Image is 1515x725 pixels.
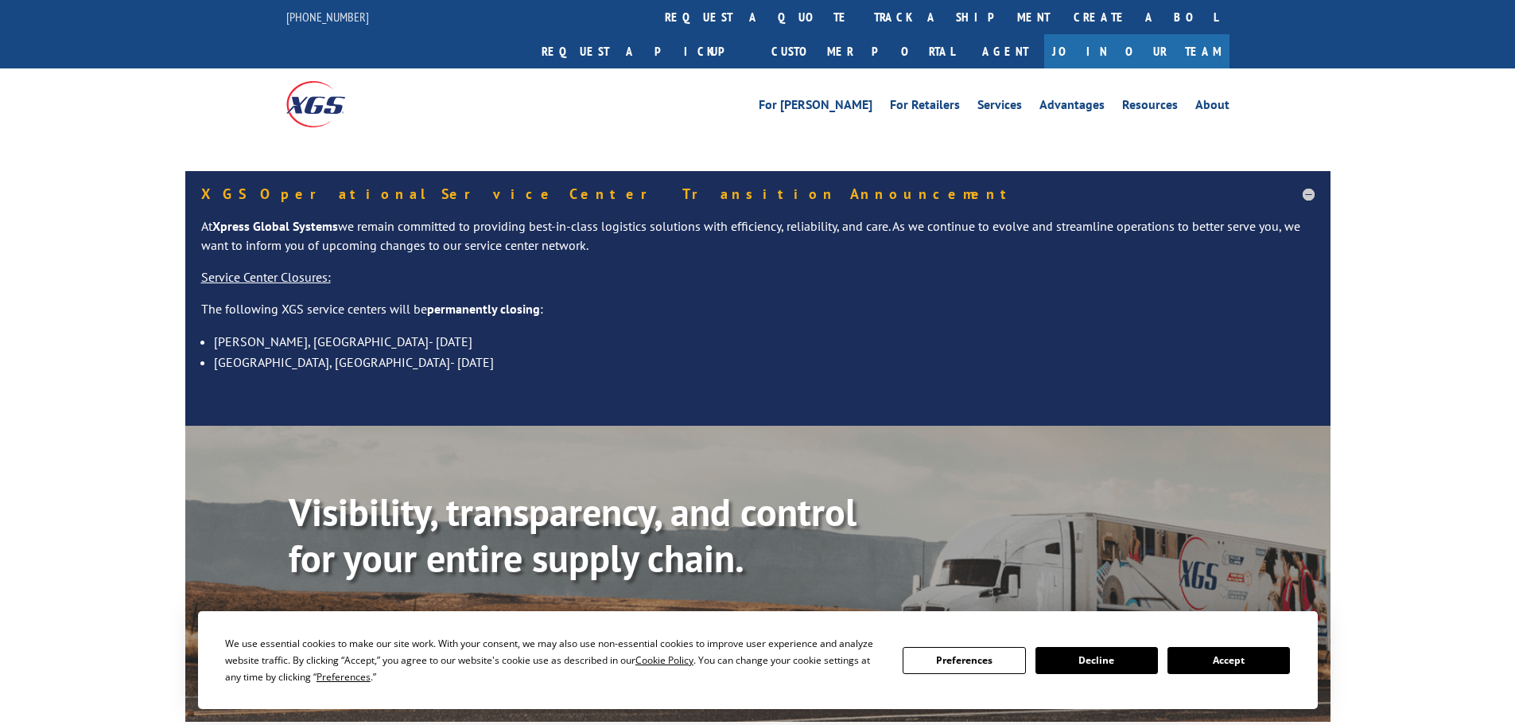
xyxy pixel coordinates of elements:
[214,352,1315,372] li: [GEOGRAPHIC_DATA], [GEOGRAPHIC_DATA]- [DATE]
[530,34,759,68] a: Request a pickup
[890,99,960,116] a: For Retailers
[201,187,1315,201] h5: XGS Operational Service Center Transition Announcement
[289,487,857,583] b: Visibility, transparency, and control for your entire supply chain.
[427,301,540,317] strong: permanently closing
[225,635,884,685] div: We use essential cookies to make our site work. With your consent, we may also use non-essential ...
[759,99,872,116] a: For [PERSON_NAME]
[1035,647,1158,674] button: Decline
[1195,99,1229,116] a: About
[286,9,369,25] a: [PHONE_NUMBER]
[966,34,1044,68] a: Agent
[201,300,1315,332] p: The following XGS service centers will be :
[977,99,1022,116] a: Services
[212,218,338,234] strong: Xpress Global Systems
[317,670,371,684] span: Preferences
[201,269,331,285] u: Service Center Closures:
[759,34,966,68] a: Customer Portal
[1039,99,1105,116] a: Advantages
[1044,34,1229,68] a: Join Our Team
[214,331,1315,352] li: [PERSON_NAME], [GEOGRAPHIC_DATA]- [DATE]
[198,611,1318,709] div: Cookie Consent Prompt
[1122,99,1178,116] a: Resources
[635,653,693,667] span: Cookie Policy
[903,647,1025,674] button: Preferences
[201,217,1315,268] p: At we remain committed to providing best-in-class logistics solutions with efficiency, reliabilit...
[1167,647,1290,674] button: Accept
